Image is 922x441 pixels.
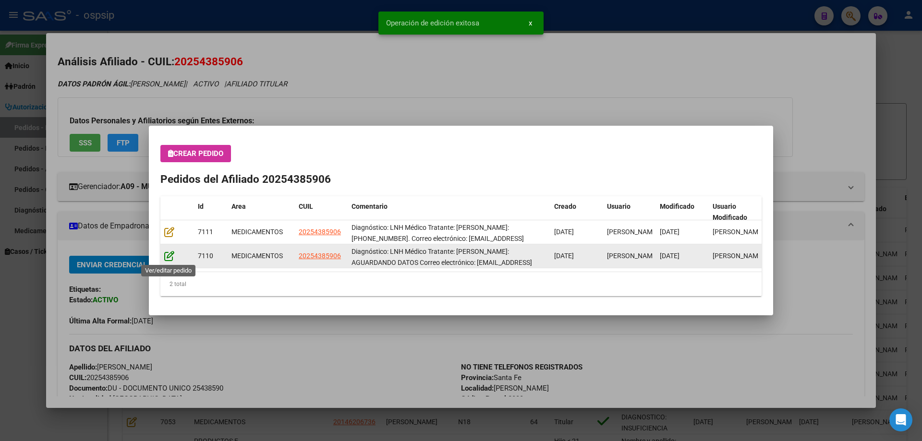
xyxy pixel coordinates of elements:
span: [DATE] [660,252,679,260]
datatable-header-cell: CUIL [295,196,348,228]
span: [PERSON_NAME] [607,252,658,260]
span: Id [198,203,204,210]
span: [PERSON_NAME] [607,228,658,236]
span: Diagnóstico: LNH Médico Tratante: ABRAMOVICH Teléfono: AGUARDANDO DATOS Correo electrónico: gusta... [352,248,532,277]
datatable-header-cell: Comentario [348,196,550,228]
datatable-header-cell: Area [228,196,295,228]
span: 20254385906 [299,228,341,236]
span: MEDICAMENTOS [231,228,283,236]
span: Operación de edición exitosa [386,18,479,28]
h2: Pedidos del Afiliado 20254385906 [160,171,762,188]
span: 7110 [198,252,213,260]
span: 7111 [198,228,213,236]
span: Usuario [607,203,631,210]
span: Area [231,203,246,210]
span: Usuario Modificado [713,203,747,221]
datatable-header-cell: Modificado [656,196,709,228]
button: Crear Pedido [160,145,231,162]
span: Creado [554,203,576,210]
span: Diagnóstico: LNH Médico Tratante: ABRAMOVICH Teléfono: 03417772870. Correo electrónico: gusta2877... [352,224,524,253]
span: Modificado [660,203,694,210]
datatable-header-cell: Creado [550,196,603,228]
span: [DATE] [554,252,574,260]
span: [DATE] [554,228,574,236]
span: CUIL [299,203,313,210]
span: 20254385906 [299,252,341,260]
span: [DATE] [660,228,679,236]
datatable-header-cell: Usuario Modificado [709,196,762,228]
span: Comentario [352,203,388,210]
div: 2 total [160,272,762,296]
button: x [521,14,540,32]
span: MEDICAMENTOS [231,252,283,260]
datatable-header-cell: Id [194,196,228,228]
div: Open Intercom Messenger [889,408,912,431]
span: x [529,19,532,27]
datatable-header-cell: Usuario [603,196,656,228]
span: Crear Pedido [168,149,223,158]
span: [PERSON_NAME] [713,252,764,260]
span: [PERSON_NAME] [713,228,764,236]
